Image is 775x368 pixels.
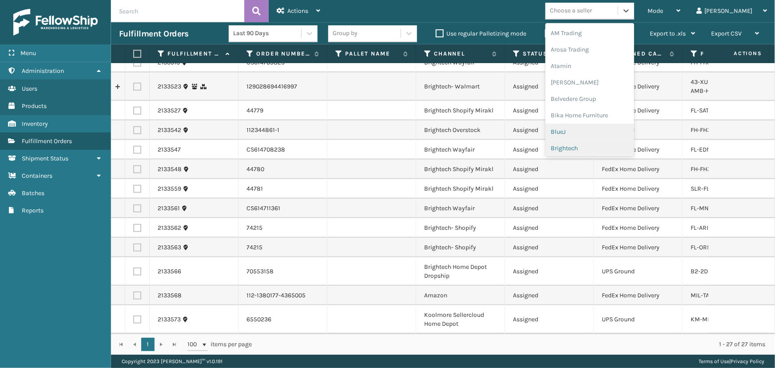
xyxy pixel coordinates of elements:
span: Actions [287,7,308,15]
td: 112344861-1 [238,120,327,140]
span: Menu [20,49,36,57]
a: FL-SATRNRGB-BLK [691,107,743,114]
a: FH-FH3Q-78GE [691,165,731,173]
a: 2133568 [158,291,182,300]
p: Copyright 2023 [PERSON_NAME]™ v 1.0.191 [122,355,223,368]
div: | [699,355,764,368]
td: Assigned [505,199,594,218]
a: B2-2D3A-9D3B [691,268,732,275]
td: Brightech Home Depot Dropship [416,257,505,286]
td: CS614708238 [238,140,327,160]
td: FedEx Home Delivery [594,101,683,120]
span: Inventory [22,120,48,128]
span: Shipment Status [22,155,68,162]
div: Brightech [545,140,634,156]
label: Status [523,50,576,58]
div: Choose a seller [550,6,592,16]
td: Assigned [505,179,594,199]
td: Brightech Wayfair [416,199,505,218]
a: Terms of Use [699,358,729,364]
label: Fulfillment Order Id [167,50,221,58]
a: 2133573 [158,315,181,324]
a: 43-XU1E-VIJP: 1 [691,78,732,86]
a: MIL-TAC-S [691,292,719,299]
a: 2133523 [158,82,181,91]
td: Assigned [505,305,594,334]
td: Assigned [505,238,594,257]
span: Mode [648,7,663,15]
td: FedEx Home Delivery [594,199,683,218]
label: Use regular Palletizing mode [436,30,526,37]
td: Assigned [505,160,594,179]
td: Assigned [505,218,594,238]
span: Fulfillment Orders [22,137,72,145]
td: Assigned [505,72,594,101]
td: FedEx Home Delivery [594,218,683,238]
span: items per page [187,338,252,351]
td: Brightech- Walmart [416,72,505,101]
a: 1 [141,338,155,351]
label: Pallet Name [345,50,399,58]
label: Channel [434,50,488,58]
div: BlueJ [545,124,634,140]
td: Assigned [505,286,594,305]
span: Reports [22,207,44,214]
td: 44780 [238,160,327,179]
a: 2133563 [158,243,181,252]
a: 2133566 [158,267,181,276]
div: Last 90 Days [233,29,302,38]
div: Bika Home Furniture [545,107,634,124]
a: KM-MD-1SS [691,316,723,323]
a: FL-EDN [691,146,711,153]
a: 2133542 [158,126,181,135]
td: Brightech- Shopify [416,218,505,238]
td: UPS Ground [594,120,683,140]
td: UPS Ground [594,257,683,286]
a: 2133562 [158,224,181,232]
label: Assigned Carrier Service [612,50,665,58]
div: [PERSON_NAME] [545,74,634,91]
h3: Fulfillment Orders [119,28,188,39]
span: Export CSV [711,30,742,37]
td: 6550236 [238,305,327,334]
td: Assigned [505,257,594,286]
td: FedEx Home Delivery [594,179,683,199]
td: CS614711361 [238,199,327,218]
a: Privacy Policy [731,358,764,364]
a: FL-ORN [691,244,711,251]
a: 2133561 [158,204,180,213]
td: Assigned [505,120,594,140]
div: 1 - 27 of 27 items [265,340,765,349]
td: Amazon [416,286,505,305]
div: AM Trading [545,25,634,41]
a: AMB-HKS-15: 1 [691,87,730,95]
a: 2133548 [158,165,182,174]
div: Atamin [545,58,634,74]
span: Containers [22,172,52,180]
img: logo [13,9,98,36]
span: Batches [22,189,44,197]
div: Belvedere Group [545,91,634,107]
td: 44779 [238,101,327,120]
td: Assigned [505,140,594,160]
a: FH-FH3Q-78GE [691,126,731,134]
span: Administration [22,67,64,75]
div: Group by [333,29,358,38]
span: Export to .xls [650,30,686,37]
span: Users [22,85,37,92]
td: Brightech Shopify Mirakl [416,101,505,120]
td: 70553158 [238,257,327,286]
td: Koolmore Sellercloud Home Depot [416,305,505,334]
span: 100 [187,340,201,349]
td: Brightech Overstock [416,120,505,140]
td: Brightech Wayfair [416,140,505,160]
td: FedEx Home Delivery [594,286,683,305]
label: Order Number [256,50,310,58]
td: Brightech Shopify Mirakl [416,179,505,199]
td: FedEx Home Delivery [594,72,683,101]
td: 44781 [238,179,327,199]
td: FedEx Home Delivery [594,160,683,179]
span: Actions [706,46,767,61]
td: Brightech- Shopify [416,238,505,257]
span: Products [22,102,47,110]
